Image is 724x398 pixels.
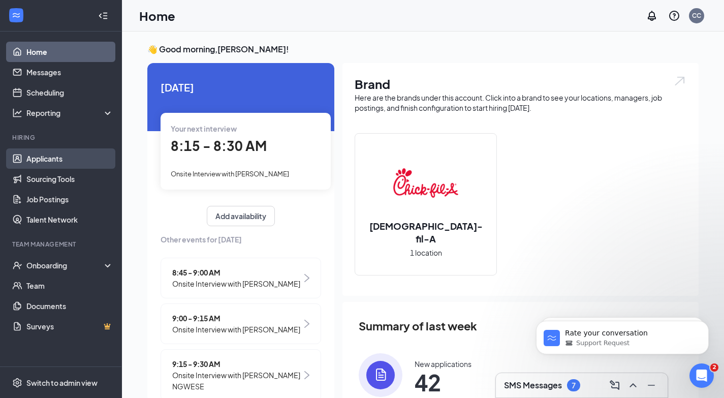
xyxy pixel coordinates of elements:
span: 2 [710,363,718,372]
iframe: Intercom live chat [689,363,714,388]
div: 7 [572,381,576,390]
svg: Analysis [12,108,22,118]
svg: Minimize [645,379,657,391]
svg: Settings [12,378,22,388]
img: open.6027fd2a22e1237b5b06.svg [673,75,686,87]
svg: ComposeMessage [609,379,621,391]
h1: Home [139,7,175,24]
a: Scheduling [26,82,113,103]
a: Talent Network [26,209,113,230]
div: CC [692,11,701,20]
div: New applications [415,359,471,369]
span: Your next interview [171,124,237,133]
h3: SMS Messages [504,380,562,391]
a: Job Postings [26,189,113,209]
div: Hiring [12,133,111,142]
span: 42 [415,373,471,391]
span: 9:15 - 9:30 AM [172,358,302,370]
div: Switch to admin view [26,378,98,388]
a: Applicants [26,148,113,169]
span: [DATE] [161,79,321,95]
span: Summary of last week [359,317,477,335]
a: Messages [26,62,113,82]
a: Documents [26,296,113,316]
svg: Collapse [98,11,108,21]
svg: UserCheck [12,260,22,270]
a: Home [26,42,113,62]
a: Sourcing Tools [26,169,113,189]
span: 8:45 - 9:00 AM [172,267,300,278]
a: SurveysCrown [26,316,113,336]
button: ComposeMessage [607,377,623,393]
svg: Notifications [646,10,658,22]
iframe: Intercom notifications message [521,299,724,371]
span: Onsite Interview with [PERSON_NAME] [171,170,289,178]
button: Minimize [643,377,659,393]
h3: 👋 Good morning, [PERSON_NAME] ! [147,44,699,55]
img: Chick-fil-A [393,150,458,216]
span: 9:00 - 9:15 AM [172,313,300,324]
span: 8:15 - 8:30 AM [171,137,267,154]
div: Onboarding [26,260,105,270]
a: Team [26,275,113,296]
span: Onsite Interview with [PERSON_NAME] NGWESE [172,370,302,392]
h1: Brand [355,75,686,93]
div: Here are the brands under this account. Click into a brand to see your locations, managers, job p... [355,93,686,113]
span: Onsite Interview with [PERSON_NAME] [172,278,300,289]
h2: [DEMOGRAPHIC_DATA]-fil-A [355,220,496,245]
div: Team Management [12,240,111,249]
button: ChevronUp [625,377,641,393]
button: Add availability [207,206,275,226]
div: Reporting [26,108,114,118]
svg: QuestionInfo [668,10,680,22]
svg: ChevronUp [627,379,639,391]
span: 1 location [410,247,442,258]
span: Other events for [DATE] [161,234,321,245]
svg: WorkstreamLogo [11,10,21,20]
img: icon [359,353,402,397]
span: Onsite Interview with [PERSON_NAME] [172,324,300,335]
